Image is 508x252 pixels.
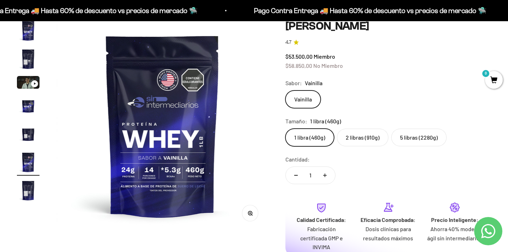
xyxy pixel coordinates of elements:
span: $58.850,00 [285,62,312,69]
div: Un mejor precio [8,90,146,102]
img: Proteína Whey - Vainilla [17,48,40,70]
img: Proteína Whey - Vainilla [17,19,40,42]
button: Ir al artículo 3 [17,76,40,91]
button: Ir al artículo 7 [17,179,40,204]
mark: 0 [482,69,490,78]
button: Ir al artículo 2 [17,48,40,72]
legend: Tamaño: [285,117,307,126]
button: Ir al artículo 1 [17,19,40,44]
button: Ir al artículo 4 [17,94,40,119]
button: Ir al artículo 5 [17,123,40,147]
button: Enviar [115,106,146,118]
p: Ahorra 40% modelo ágil sin intermediarios [427,224,483,242]
p: ¿Qué te haría sentir más seguro de comprar este producto? [8,11,146,28]
div: Una promoción especial [8,62,146,74]
p: Fabricación certificada GMP e INVIMA [294,224,349,252]
div: Reseñas de otros clientes [8,48,146,60]
span: 1 libra (460g) [310,117,341,126]
div: Un video del producto [8,76,146,88]
label: Cantidad: [285,155,310,164]
span: Vainilla [305,78,322,88]
strong: Eficacia Comprobada: [361,216,416,223]
img: Proteína Whey - Vainilla [17,151,40,174]
p: Dosis clínicas para resultados máximos [361,224,416,242]
span: Miembro [314,53,335,60]
h1: [PERSON_NAME] [285,19,491,33]
a: 0 [485,77,503,84]
img: Proteína Whey - Vainilla [17,123,40,145]
span: Enviar [115,106,145,118]
img: Proteína Whey - Vainilla [17,179,40,202]
strong: Precio Inteligente: [431,216,478,223]
p: Pago Contra Entrega 🚚 Hasta 60% de descuento vs precios de mercado 🛸 [252,5,485,16]
legend: Sabor: [285,78,302,88]
a: 4.74.7 de 5.0 estrellas [285,39,491,46]
button: Ir al artículo 6 [17,151,40,176]
span: No Miembro [313,62,343,69]
img: Proteína Whey - Vainilla [56,19,268,232]
span: $53.500,00 [285,53,313,60]
img: Proteína Whey - Vainilla [17,94,40,117]
button: Aumentar cantidad [315,167,335,184]
button: Reducir cantidad [286,167,306,184]
div: Más información sobre los ingredientes [8,34,146,46]
span: 4.7 [285,39,291,46]
strong: Calidad Certificada: [297,216,346,223]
